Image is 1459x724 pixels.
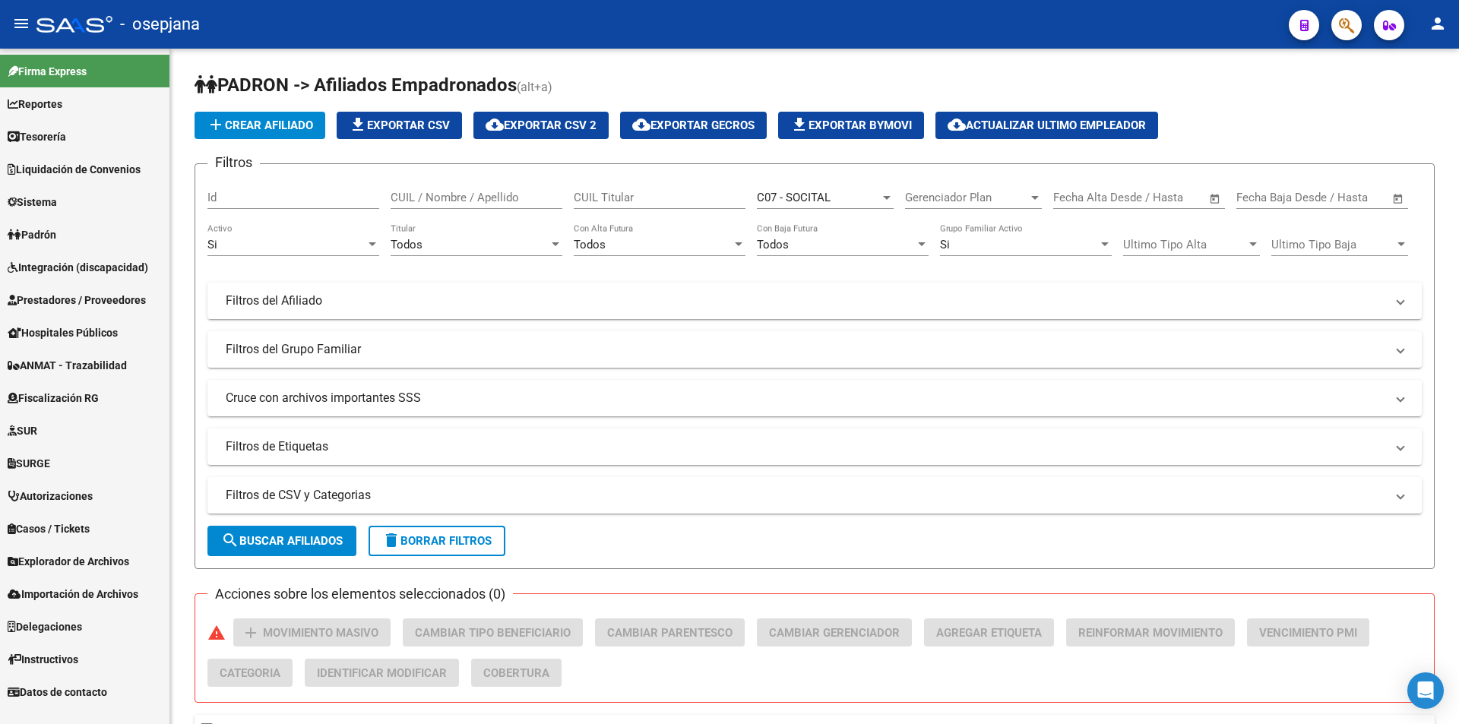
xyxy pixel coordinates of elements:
button: Cambiar Tipo Beneficiario [403,618,583,647]
span: PADRON -> Afiliados Empadronados [195,74,517,96]
button: Agregar Etiqueta [924,618,1054,647]
span: C07 - SOCITAL [757,191,831,204]
span: Actualizar ultimo Empleador [948,119,1146,132]
mat-expansion-panel-header: Filtros de CSV y Categorias [207,477,1422,514]
span: Si [207,238,217,251]
span: Hospitales Públicos [8,324,118,341]
h3: Acciones sobre los elementos seleccionados (0) [207,583,513,605]
span: Cobertura [483,666,549,680]
div: Open Intercom Messenger [1407,672,1444,709]
button: Cambiar Parentesco [595,618,745,647]
mat-icon: cloud_download [948,115,966,134]
input: Start date [1053,191,1103,204]
button: Cobertura [471,659,562,687]
span: Exportar Bymovi [790,119,912,132]
span: Todos [391,238,423,251]
span: Fiscalización RG [8,390,99,406]
span: Reportes [8,96,62,112]
span: Integración (discapacidad) [8,259,148,276]
button: Exportar CSV [337,112,462,139]
mat-icon: file_download [349,115,367,134]
button: Reinformar Movimiento [1066,618,1235,647]
button: Vencimiento PMI [1247,618,1369,647]
mat-expansion-panel-header: Filtros del Grupo Familiar [207,331,1422,368]
button: Identificar Modificar [305,659,459,687]
span: Sistema [8,194,57,210]
button: Exportar CSV 2 [473,112,609,139]
span: Movimiento Masivo [263,626,378,640]
span: Exportar GECROS [632,119,755,132]
mat-icon: cloud_download [632,115,650,134]
span: - osepjana [120,8,200,41]
span: Tesorería [8,128,66,145]
button: Categoria [207,659,293,687]
mat-icon: search [221,531,239,549]
mat-panel-title: Filtros de Etiquetas [226,438,1385,455]
span: Vencimiento PMI [1259,626,1357,640]
button: Open calendar [1207,190,1224,207]
mat-icon: warning [207,624,226,642]
mat-icon: cloud_download [486,115,504,134]
mat-panel-title: Filtros del Afiliado [226,292,1385,309]
span: ANMAT - Trazabilidad [8,357,127,374]
span: Cambiar Tipo Beneficiario [415,626,571,640]
mat-panel-title: Filtros del Grupo Familiar [226,341,1385,358]
mat-icon: delete [382,531,400,549]
mat-icon: add [207,115,225,134]
span: Liquidación de Convenios [8,161,141,178]
button: Crear Afiliado [195,112,325,139]
span: Si [940,238,950,251]
button: Borrar Filtros [369,526,505,556]
span: Exportar CSV [349,119,450,132]
mat-panel-title: Filtros de CSV y Categorias [226,487,1385,504]
span: Agregar Etiqueta [936,626,1042,640]
button: Cambiar Gerenciador [757,618,912,647]
button: Actualizar ultimo Empleador [935,112,1158,139]
span: Borrar Filtros [382,534,492,548]
button: Open calendar [1390,190,1407,207]
span: Buscar Afiliados [221,534,343,548]
span: Importación de Archivos [8,586,138,602]
span: Datos de contacto [8,684,107,700]
h3: Filtros [207,152,260,173]
span: SURGE [8,455,50,472]
span: Casos / Tickets [8,520,90,537]
span: Todos [574,238,606,251]
span: Autorizaciones [8,488,93,504]
input: End date [1116,191,1190,204]
span: Todos [757,238,789,251]
button: Movimiento Masivo [233,618,391,647]
mat-icon: file_download [790,115,809,134]
span: Identificar Modificar [317,666,447,680]
mat-icon: add [242,624,260,642]
span: Prestadores / Proveedores [8,292,146,308]
span: Padrón [8,226,56,243]
span: Cambiar Gerenciador [769,626,900,640]
span: Crear Afiliado [207,119,313,132]
span: Ultimo Tipo Alta [1123,238,1246,251]
mat-icon: menu [12,14,30,33]
span: Ultimo Tipo Baja [1271,238,1394,251]
button: Buscar Afiliados [207,526,356,556]
span: Categoria [220,666,280,680]
span: Gerenciador Plan [905,191,1028,204]
span: Exportar CSV 2 [486,119,597,132]
span: Reinformar Movimiento [1078,626,1223,640]
span: Firma Express [8,63,87,80]
button: Exportar Bymovi [778,112,924,139]
span: SUR [8,422,37,439]
span: (alt+a) [517,80,552,94]
button: Exportar GECROS [620,112,767,139]
input: End date [1299,191,1373,204]
mat-panel-title: Cruce con archivos importantes SSS [226,390,1385,406]
mat-expansion-panel-header: Cruce con archivos importantes SSS [207,380,1422,416]
span: Instructivos [8,651,78,668]
mat-icon: person [1429,14,1447,33]
span: Delegaciones [8,618,82,635]
input: Start date [1236,191,1286,204]
span: Explorador de Archivos [8,553,129,570]
mat-expansion-panel-header: Filtros del Afiliado [207,283,1422,319]
mat-expansion-panel-header: Filtros de Etiquetas [207,428,1422,465]
span: Cambiar Parentesco [607,626,733,640]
